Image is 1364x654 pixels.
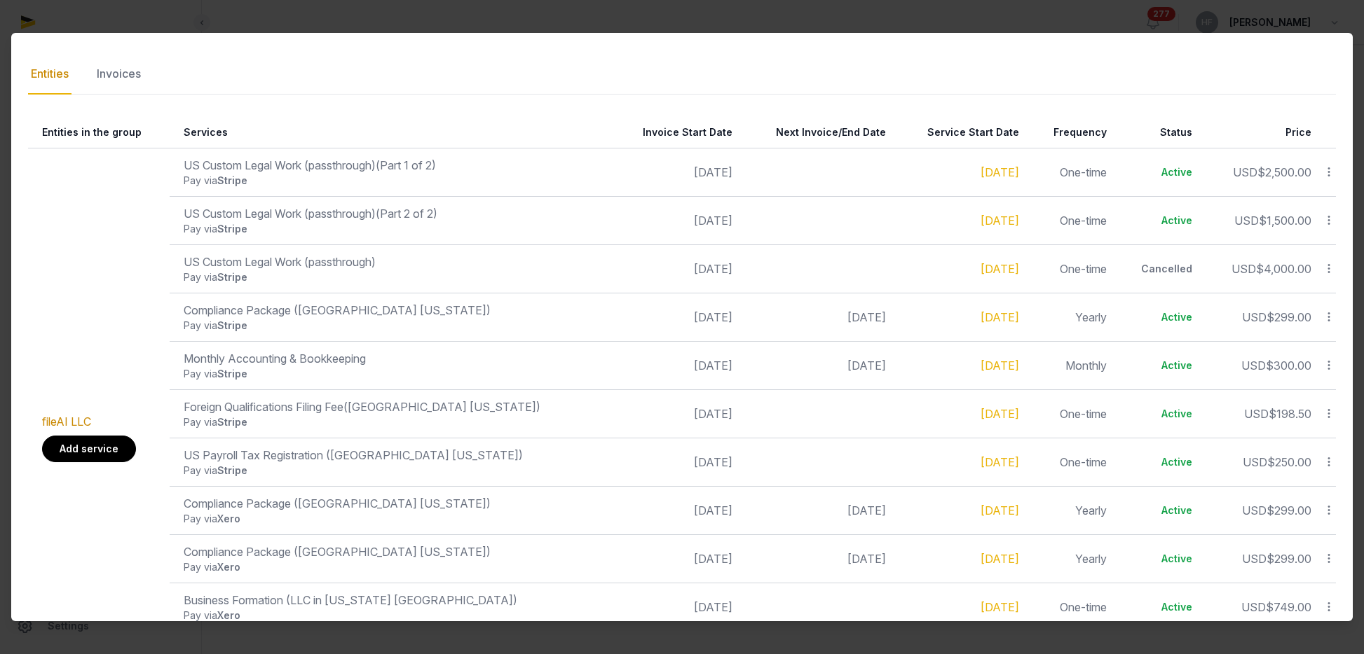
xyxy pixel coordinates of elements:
span: USD [1243,455,1267,469]
span: [DATE] [847,503,886,517]
div: Pay via [184,512,602,526]
th: Entities in the group [28,117,170,148]
td: One-time [1028,438,1115,486]
div: Pay via [184,174,602,188]
div: Pay via [184,560,602,574]
a: [DATE] [981,214,1019,228]
td: [DATE] [611,196,741,244]
div: Active [1129,552,1192,566]
div: Active [1129,407,1192,421]
span: [DATE] [847,359,886,373]
div: Invoices [94,54,144,95]
div: Foreign Qualifications Filing Fee [184,398,602,415]
td: [DATE] [611,389,741,438]
span: USD [1242,503,1267,517]
div: Pay via [184,367,602,381]
div: Active [1129,214,1192,228]
div: Active [1129,455,1192,469]
a: [DATE] [981,407,1019,421]
td: One-time [1028,196,1115,244]
span: Stripe [217,174,247,186]
a: [DATE] [981,310,1019,324]
div: Compliance Package ([GEOGRAPHIC_DATA] [US_STATE]) [184,302,602,319]
span: USD [1242,310,1267,324]
td: Monthly [1028,341,1115,389]
td: One-time [1028,389,1115,438]
span: (Part 1 of 2) [376,158,436,172]
a: [DATE] [981,359,1019,373]
div: US Custom Legal Work (passthrough) [184,205,602,222]
span: USD [1233,165,1257,179]
span: Xero [217,561,240,573]
div: Pay via [184,608,602,622]
div: Compliance Package ([GEOGRAPHIC_DATA] [US_STATE]) [184,495,602,512]
span: Stripe [217,464,247,476]
th: Frequency [1028,117,1115,148]
td: One-time [1028,583,1115,631]
a: [DATE] [981,165,1019,179]
a: [DATE] [981,262,1019,276]
a: [DATE] [981,503,1019,517]
nav: Tabs [28,54,1336,95]
span: USD [1241,359,1266,373]
span: Stripe [217,271,247,283]
div: Active [1129,165,1192,179]
div: Compliance Package ([GEOGRAPHIC_DATA] [US_STATE]) [184,543,602,560]
span: (Part 2 of 2) [376,207,437,221]
span: Stripe [217,223,247,235]
td: [DATE] [611,341,741,389]
span: [DATE] [847,310,886,324]
span: $749.00 [1266,600,1311,614]
td: Yearly [1028,293,1115,341]
span: Xero [217,513,240,524]
span: $299.00 [1267,503,1311,517]
div: Business Formation (LLC in [US_STATE] [GEOGRAPHIC_DATA]) [184,592,602,608]
div: Active [1129,503,1192,517]
td: [DATE] [611,293,741,341]
span: $299.00 [1267,310,1311,324]
span: $300.00 [1266,359,1311,373]
span: $198.50 [1269,407,1311,421]
span: $299.00 [1267,552,1311,566]
td: [DATE] [611,486,741,534]
a: [DATE] [981,600,1019,614]
span: Stripe [217,319,247,331]
th: Services [170,117,611,148]
td: Yearly [1028,534,1115,583]
span: Xero [217,609,240,621]
span: USD [1234,214,1259,228]
div: Active [1129,359,1192,373]
span: USD [1244,407,1269,421]
div: US Payroll Tax Registration ([GEOGRAPHIC_DATA] [US_STATE]) [184,447,602,464]
div: Monthly Accounting & Bookkeeping [184,350,602,367]
span: Stripe [217,416,247,428]
span: $1,500.00 [1259,214,1311,228]
th: Status [1115,117,1201,148]
td: [DATE] [611,583,741,631]
div: Pay via [184,270,602,284]
a: Add service [42,436,136,462]
a: fileAI LLC [42,415,91,429]
span: [DATE] [847,552,886,566]
td: [DATE] [611,148,741,196]
span: Stripe [217,368,247,380]
a: [DATE] [981,455,1019,469]
span: $250.00 [1267,455,1311,469]
span: ([GEOGRAPHIC_DATA] [US_STATE]) [343,400,540,414]
div: US Custom Legal Work (passthrough) [184,253,602,270]
div: Active [1129,600,1192,614]
div: Entities [28,54,71,95]
a: [DATE] [981,552,1019,566]
span: USD [1232,262,1256,276]
div: Pay via [184,415,602,429]
th: Next Invoice/End Date [741,117,895,148]
div: Active [1129,310,1192,324]
span: USD [1242,552,1267,566]
div: Pay via [184,222,602,236]
th: Invoice Start Date [611,117,741,148]
div: Pay via [184,319,602,333]
td: [DATE] [611,534,741,583]
td: One-time [1028,244,1115,293]
th: Service Start Date [894,117,1027,148]
span: $2,500.00 [1257,165,1311,179]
